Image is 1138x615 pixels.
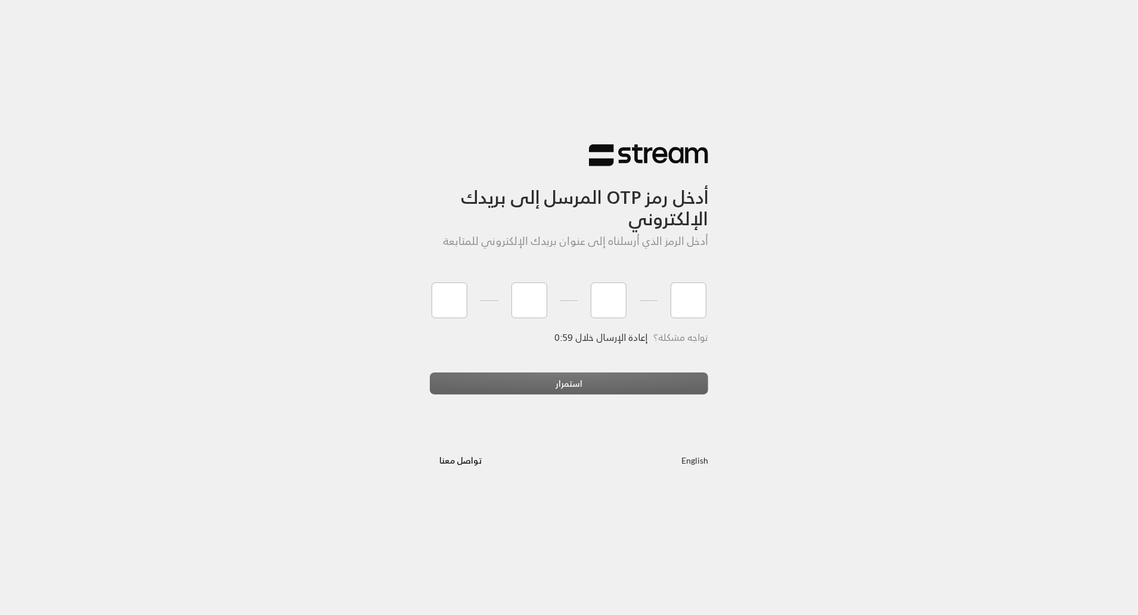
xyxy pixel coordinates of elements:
[653,329,708,346] span: تواجه مشكلة؟
[589,144,708,167] img: Stream Logo
[430,453,492,468] a: تواصل معنا
[556,329,648,346] span: إعادة الإرسال خلال 0:59
[430,235,709,248] h5: أدخل الرمز الذي أرسلناه إلى عنوان بريدك الإلكتروني للمتابعة
[430,449,492,471] button: تواصل معنا
[430,167,709,229] h3: أدخل رمز OTP المرسل إلى بريدك الإلكتروني
[681,449,708,471] a: English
